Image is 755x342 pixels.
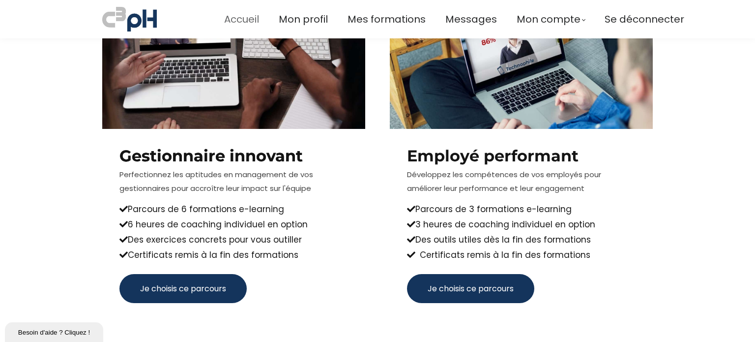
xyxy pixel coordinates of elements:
[279,11,328,28] a: Mon profil
[407,248,636,262] div: Certificats remis à la fin des formations
[428,282,514,295] span: Je choisis ce parcours
[140,282,226,295] span: Je choisis ce parcours
[119,218,348,231] div: 6 heures de coaching individuel en option
[407,233,636,247] div: Des outils utiles dès la fin des formations
[119,274,247,303] button: Je choisis ce parcours
[224,11,259,28] a: Accueil
[119,146,303,165] b: Gestionnaire innovant
[605,11,684,28] a: Se déconnecter
[119,169,313,193] span: Perfectionnez les aptitudes en management de vos gestionnaires pour accroître leur impact sur l'é...
[102,5,157,33] img: a70bc7685e0efc0bd0b04b3506828469.jpeg
[119,248,348,262] div: Certificats remis à la fin des formations
[119,202,348,216] div: Parcours de 6 formations e-learning
[445,11,497,28] a: Messages
[407,218,636,231] div: 3 heures de coaching individuel en option
[407,202,636,216] div: Parcours de 3 formations e-learning
[5,320,105,342] iframe: chat widget
[119,233,348,247] div: Des exercices concrets pour vous outiller
[407,146,579,165] strong: Employé performant
[348,11,426,28] a: Mes formations
[407,274,534,303] button: Je choisis ce parcours
[517,11,581,28] span: Mon compte
[407,169,601,193] span: Développez les compétences de vos employés pour améliorer leur performance et leur engagement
